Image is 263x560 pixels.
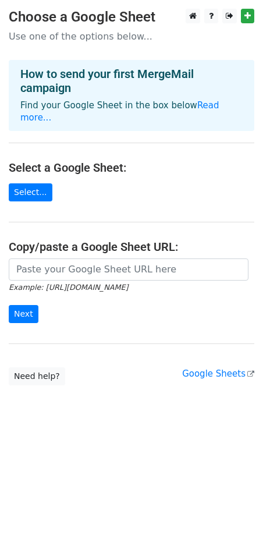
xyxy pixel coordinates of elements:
h4: Select a Google Sheet: [9,161,254,175]
h3: Choose a Google Sheet [9,9,254,26]
a: Read more... [20,100,219,123]
a: Need help? [9,367,65,385]
a: Google Sheets [182,368,254,379]
input: Paste your Google Sheet URL here [9,258,248,281]
a: Select... [9,183,52,201]
h4: Copy/paste a Google Sheet URL: [9,240,254,254]
p: Use one of the options below... [9,30,254,42]
input: Next [9,305,38,323]
small: Example: [URL][DOMAIN_NAME] [9,283,128,292]
p: Find your Google Sheet in the box below [20,100,243,124]
h4: How to send your first MergeMail campaign [20,67,243,95]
